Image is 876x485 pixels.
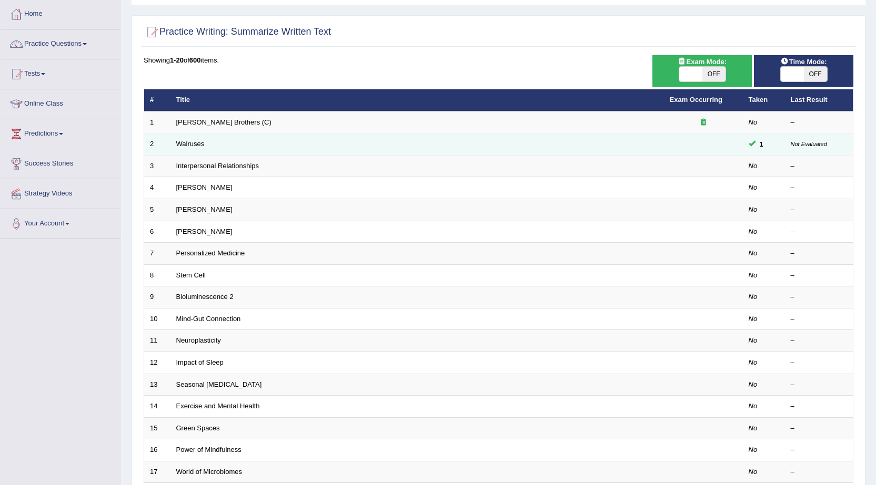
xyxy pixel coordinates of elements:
[749,424,758,432] em: No
[144,111,170,133] td: 1
[144,221,170,243] td: 6
[749,205,758,213] em: No
[777,56,831,67] span: Time Mode:
[176,162,259,170] a: Interpersonal Relationships
[144,439,170,461] td: 16
[1,89,120,116] a: Online Class
[1,209,120,235] a: Your Account
[144,24,331,40] h2: Practice Writing: Summarize Written Text
[144,461,170,483] td: 17
[1,119,120,146] a: Predictions
[176,249,245,257] a: Personalized Medicine
[144,396,170,418] td: 14
[749,249,758,257] em: No
[144,374,170,396] td: 13
[670,96,722,104] a: Exam Occurring
[144,199,170,221] td: 5
[176,183,233,191] a: [PERSON_NAME]
[144,330,170,352] td: 11
[670,118,737,128] div: Exam occurring question
[144,264,170,286] td: 8
[791,161,848,171] div: –
[144,308,170,330] td: 10
[176,424,220,432] a: Green Spaces
[176,358,224,366] a: Impact of Sleep
[176,228,233,235] a: [PERSON_NAME]
[652,55,752,87] div: Show exams occurring in exams
[1,29,120,56] a: Practice Questions
[791,358,848,368] div: –
[189,56,201,64] b: 600
[176,402,260,410] a: Exercise and Mental Health
[791,314,848,324] div: –
[144,286,170,308] td: 9
[749,358,758,366] em: No
[176,336,221,344] a: Neuroplasticity
[144,417,170,439] td: 15
[749,402,758,410] em: No
[749,183,758,191] em: No
[749,380,758,388] em: No
[176,118,271,126] a: [PERSON_NAME] Brothers (C)
[176,271,206,279] a: Stem Cell
[804,67,827,81] span: OFF
[749,468,758,476] em: No
[170,56,184,64] b: 1-20
[144,352,170,374] td: 12
[749,293,758,301] em: No
[791,227,848,237] div: –
[749,271,758,279] em: No
[791,401,848,411] div: –
[144,89,170,111] th: #
[791,467,848,477] div: –
[176,468,242,476] a: World of Microbiomes
[749,228,758,235] em: No
[176,446,241,453] a: Power of Mindfulness
[1,59,120,86] a: Tests
[674,56,731,67] span: Exam Mode:
[791,292,848,302] div: –
[1,149,120,176] a: Success Stories
[170,89,664,111] th: Title
[791,249,848,259] div: –
[756,139,768,150] span: You can still take this question
[791,141,827,147] small: Not Evaluated
[791,205,848,215] div: –
[702,67,726,81] span: OFF
[791,271,848,281] div: –
[144,55,853,65] div: Showing of items.
[749,336,758,344] em: No
[749,118,758,126] em: No
[743,89,785,111] th: Taken
[176,380,262,388] a: Seasonal [MEDICAL_DATA]
[144,243,170,265] td: 7
[176,205,233,213] a: [PERSON_NAME]
[791,445,848,455] div: –
[144,155,170,177] td: 3
[144,177,170,199] td: 4
[791,183,848,193] div: –
[144,133,170,156] td: 2
[176,315,241,323] a: Mind-Gut Connection
[791,380,848,390] div: –
[749,446,758,453] em: No
[749,315,758,323] em: No
[749,162,758,170] em: No
[176,293,234,301] a: Bioluminescence 2
[785,89,853,111] th: Last Result
[791,336,848,346] div: –
[791,424,848,434] div: –
[1,179,120,205] a: Strategy Videos
[791,118,848,128] div: –
[176,140,205,148] a: Walruses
